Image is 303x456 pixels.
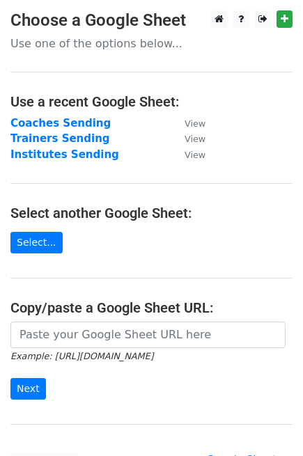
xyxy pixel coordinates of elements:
input: Next [10,378,46,400]
h3: Choose a Google Sheet [10,10,293,31]
a: Institutes Sending [10,148,119,161]
small: View [185,118,205,129]
a: View [171,117,205,129]
h4: Select another Google Sheet: [10,205,293,221]
small: Example: [URL][DOMAIN_NAME] [10,351,153,361]
h4: Use a recent Google Sheet: [10,93,293,110]
small: View [185,134,205,144]
a: View [171,132,205,145]
h4: Copy/paste a Google Sheet URL: [10,299,293,316]
p: Use one of the options below... [10,36,293,51]
a: View [171,148,205,161]
a: Select... [10,232,63,253]
small: View [185,150,205,160]
input: Paste your Google Sheet URL here [10,322,286,348]
a: Trainers Sending [10,132,110,145]
a: Coaches Sending [10,117,111,129]
iframe: Chat Widget [233,389,303,456]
